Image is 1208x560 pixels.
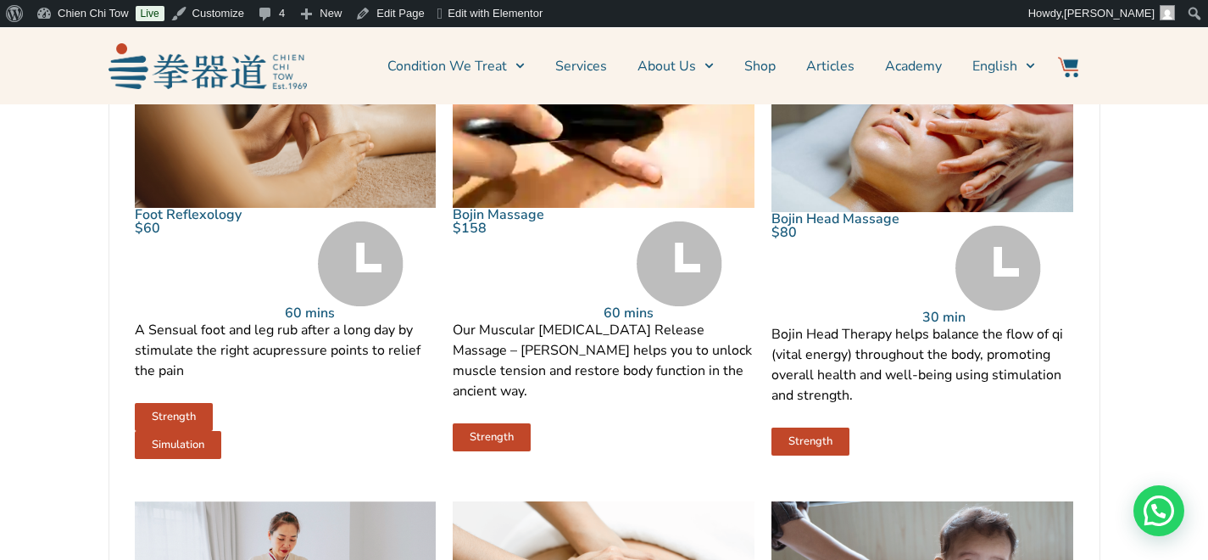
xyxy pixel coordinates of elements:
a: Strength [135,403,213,431]
a: Bojin Head Massage [771,210,899,228]
p: 60 mins [285,306,436,320]
img: Time Grey [637,221,722,306]
img: Time Grey [955,226,1041,311]
a: Condition We Treat [387,45,525,87]
a: Simulation [135,431,221,459]
a: Strength [453,423,531,451]
span: Strength [470,432,514,443]
p: 30 min [922,311,1073,324]
span: [PERSON_NAME] [1064,7,1155,20]
a: Articles [806,45,855,87]
p: $80 [771,226,922,239]
span: Our Muscular [MEDICAL_DATA] Release Massage – [PERSON_NAME] helps you to unlock muscle tension an... [453,321,752,400]
a: Academy [885,45,942,87]
a: Live [136,6,164,21]
span: Strength [788,436,832,447]
img: Time Grey [318,221,404,306]
a: Services [555,45,607,87]
span: Strength [152,412,196,423]
nav: Menu [315,45,1036,87]
img: Website Icon-03 [1058,57,1078,77]
span: Simulation [152,440,204,451]
p: A Sensual foot and leg rub after a long day by stimulate the right acupressure points to relief t... [135,320,437,381]
p: 60 mins [604,306,754,320]
div: Need help? WhatsApp contact [1133,485,1184,536]
a: Strength [771,428,849,456]
a: Foot Reflexology [135,205,242,224]
a: About Us [637,45,714,87]
p: Bojin Head Therapy helps balance the flow of qi (vital energy) throughout the body, promoting ove... [771,324,1073,406]
p: $158 [453,221,604,235]
a: Shop [744,45,776,87]
span: Edit with Elementor [448,7,543,20]
span: English [972,56,1017,76]
a: Bojin Massage [453,205,544,224]
a: Switch to English [972,45,1035,87]
p: $60 [135,221,286,235]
